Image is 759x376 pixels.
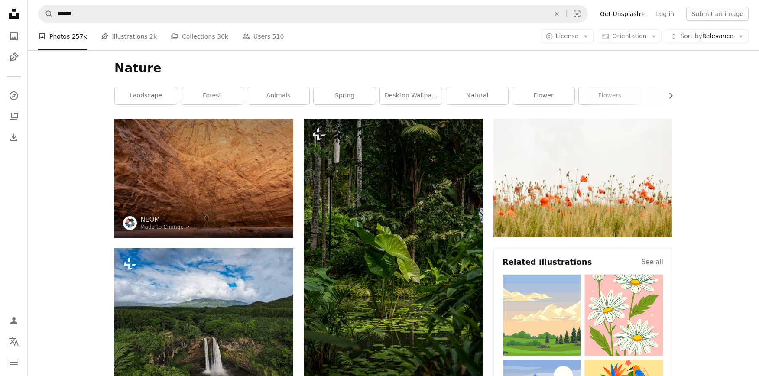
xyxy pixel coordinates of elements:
[645,87,707,104] a: mountain
[493,119,672,237] img: orange flowers
[140,215,190,224] a: NEOM
[380,87,442,104] a: desktop wallpaper
[651,7,679,21] a: Log in
[493,174,672,182] a: orange flowers
[5,353,23,371] button: Menu
[5,28,23,45] a: Photos
[642,257,663,267] a: See all
[567,6,587,22] button: Visual search
[5,87,23,104] a: Explore
[595,7,651,21] a: Get Unsplash+
[446,87,508,104] a: natural
[5,129,23,146] a: Download History
[247,87,309,104] a: animals
[101,23,157,50] a: Illustrations 2k
[556,32,579,39] span: License
[5,333,23,350] button: Language
[663,87,672,104] button: scroll list to the right
[547,6,566,22] button: Clear
[512,87,574,104] a: flower
[304,249,483,256] a: a lush green forest filled with lots of trees
[149,32,157,41] span: 2k
[597,29,662,43] button: Orientation
[123,216,137,230] img: Go to NEOM's profile
[612,32,646,39] span: Orientation
[181,87,243,104] a: forest
[242,23,284,50] a: Users 510
[665,29,749,43] button: Sort byRelevance
[541,29,594,43] button: License
[503,257,592,267] h4: Related illustrations
[5,49,23,66] a: Illustrations
[39,6,53,22] button: Search Unsplash
[686,7,749,21] button: Submit an image
[217,32,228,41] span: 36k
[114,119,293,238] img: a man standing in the middle of a canyon
[272,32,284,41] span: 510
[115,87,177,104] a: landscape
[5,108,23,125] a: Collections
[579,87,641,104] a: flowers
[140,224,190,230] a: Made to Change ↗
[680,32,702,39] span: Sort by
[5,312,23,329] a: Log in / Sign up
[314,87,376,104] a: spring
[503,274,581,356] img: premium_vector-1697729804286-7dd6c1a04597
[171,23,228,50] a: Collections 36k
[584,274,663,356] img: premium_vector-1716874671235-95932d850cce
[114,61,672,76] h1: Nature
[680,32,733,41] span: Relevance
[38,5,588,23] form: Find visuals sitewide
[114,174,293,182] a: a man standing in the middle of a canyon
